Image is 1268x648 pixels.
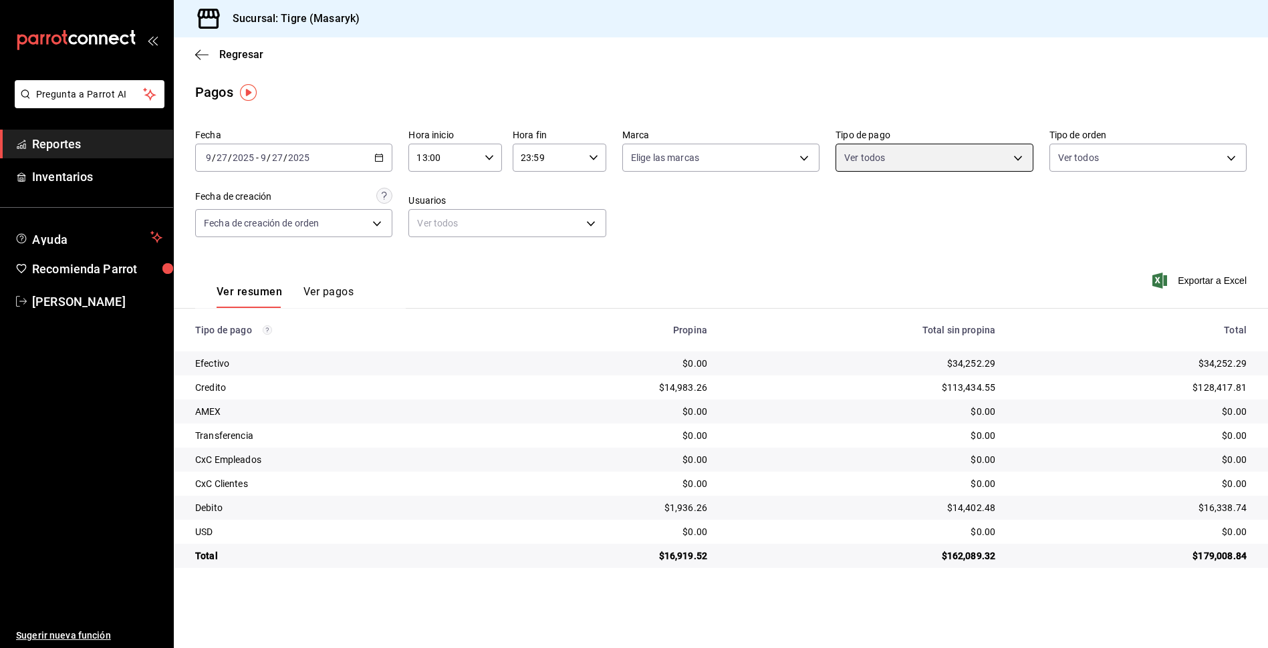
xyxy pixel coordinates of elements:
[195,130,392,140] label: Fecha
[516,549,707,562] div: $16,919.52
[1155,273,1247,289] button: Exportar a Excel
[195,477,495,490] div: CxC Clientes
[32,229,145,245] span: Ayuda
[844,151,885,164] span: Ver todos
[195,549,495,562] div: Total
[205,152,212,163] input: --
[222,11,360,27] h3: Sucursal: Tigre (Masaryk)
[195,82,233,102] div: Pagos
[195,525,495,538] div: USD
[16,629,162,643] span: Sugerir nueva función
[1017,357,1247,370] div: $34,252.29
[228,152,232,163] span: /
[195,453,495,466] div: CxC Empleados
[408,130,502,140] label: Hora inicio
[267,152,271,163] span: /
[1017,477,1247,490] div: $0.00
[729,525,995,538] div: $0.00
[729,549,995,562] div: $162,089.32
[195,501,495,514] div: Debito
[408,196,606,205] label: Usuarios
[516,501,707,514] div: $1,936.26
[1017,525,1247,538] div: $0.00
[217,285,282,308] button: Ver resumen
[516,453,707,466] div: $0.00
[516,325,707,335] div: Propina
[1017,429,1247,442] div: $0.00
[1017,549,1247,562] div: $179,008.84
[729,429,995,442] div: $0.00
[729,405,995,418] div: $0.00
[516,477,707,490] div: $0.00
[1049,130,1247,140] label: Tipo de orden
[204,216,319,230] span: Fecha de creación de orden
[216,152,228,163] input: --
[217,285,354,308] div: navigation tabs
[195,325,495,335] div: Tipo de pago
[195,357,495,370] div: Efectivo
[729,357,995,370] div: $34,252.29
[513,130,606,140] label: Hora fin
[15,80,164,108] button: Pregunta a Parrot AI
[516,429,707,442] div: $0.00
[516,525,707,538] div: $0.00
[303,285,354,308] button: Ver pagos
[271,152,283,163] input: --
[232,152,255,163] input: ----
[195,429,495,442] div: Transferencia
[1017,453,1247,466] div: $0.00
[729,453,995,466] div: $0.00
[36,88,144,102] span: Pregunta a Parrot AI
[32,293,162,311] span: [PERSON_NAME]
[408,209,606,237] div: Ver todos
[260,152,267,163] input: --
[32,168,162,186] span: Inventarios
[195,190,271,204] div: Fecha de creación
[631,151,699,164] span: Elige las marcas
[1017,501,1247,514] div: $16,338.74
[147,35,158,45] button: open_drawer_menu
[195,381,495,394] div: Credito
[1017,381,1247,394] div: $128,417.81
[32,135,162,153] span: Reportes
[287,152,310,163] input: ----
[729,325,995,335] div: Total sin propina
[729,477,995,490] div: $0.00
[212,152,216,163] span: /
[256,152,259,163] span: -
[729,501,995,514] div: $14,402.48
[263,325,272,335] svg: Los pagos realizados con Pay y otras terminales son montos brutos.
[836,130,1033,140] label: Tipo de pago
[516,357,707,370] div: $0.00
[1017,325,1247,335] div: Total
[516,381,707,394] div: $14,983.26
[240,84,257,101] img: Tooltip marker
[1058,151,1099,164] span: Ver todos
[32,260,162,278] span: Recomienda Parrot
[283,152,287,163] span: /
[729,381,995,394] div: $113,434.55
[622,130,819,140] label: Marca
[195,48,263,61] button: Regresar
[219,48,263,61] span: Regresar
[9,97,164,111] a: Pregunta a Parrot AI
[195,405,495,418] div: AMEX
[516,405,707,418] div: $0.00
[1017,405,1247,418] div: $0.00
